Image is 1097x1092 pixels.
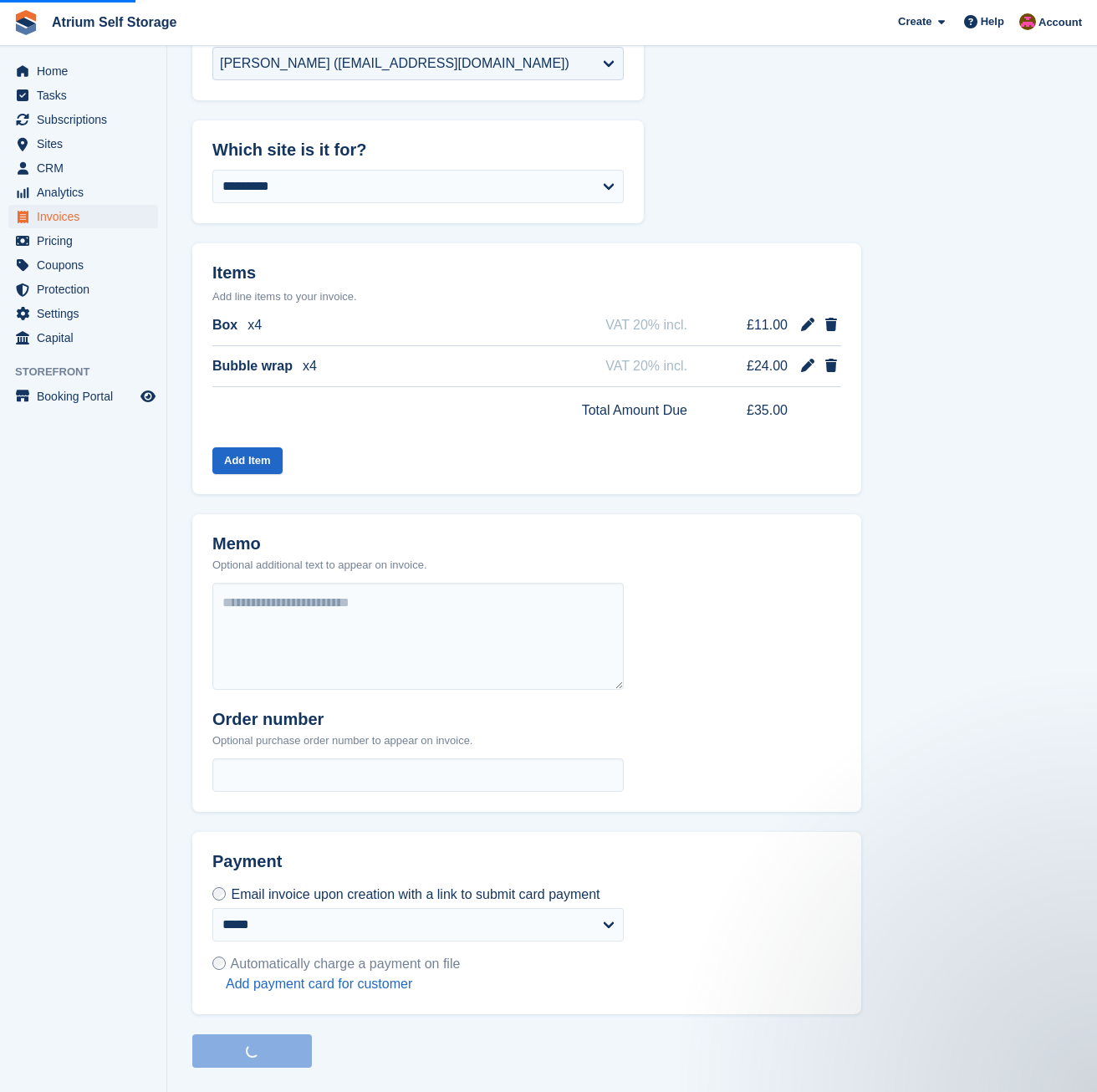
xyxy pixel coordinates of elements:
span: Total Amount Due [582,401,687,421]
span: Invoices [37,205,137,228]
h2: Memo [212,534,427,554]
span: Sites [37,132,137,156]
a: menu [8,326,158,350]
span: Booking Portal [37,385,137,408]
span: Bubble wrap [212,356,293,376]
span: Account [1038,14,1082,31]
span: £35.00 [724,401,788,421]
input: Automatically charge a payment on file Add payment card for customer [212,957,226,970]
span: Subscriptions [37,108,137,131]
a: Atrium Self Storage [45,8,183,36]
a: menu [8,205,158,228]
span: Box [212,315,237,335]
a: menu [8,84,158,107]
h2: Which site is it for? [212,140,624,160]
span: Settings [37,302,137,325]
span: CRM [37,156,137,180]
span: Create [898,13,931,30]
span: Home [37,59,137,83]
h2: Payment [212,852,624,885]
span: £24.00 [724,356,788,376]
a: Add payment card for customer [226,976,460,992]
a: menu [8,278,158,301]
span: Help [981,13,1004,30]
span: Protection [37,278,137,301]
p: Optional purchase order number to appear on invoice. [212,732,472,749]
a: menu [8,253,158,277]
a: menu [8,108,158,131]
a: menu [8,59,158,83]
span: Analytics [37,181,137,204]
a: menu [8,302,158,325]
span: Tasks [37,84,137,107]
span: Pricing [37,229,137,253]
span: £11.00 [724,315,788,335]
p: Optional additional text to appear on invoice. [212,557,427,574]
a: Preview store [138,386,158,406]
a: menu [8,385,158,408]
a: menu [8,229,158,253]
span: Storefront [15,364,166,380]
div: [PERSON_NAME] ([EMAIL_ADDRESS][DOMAIN_NAME]) [220,54,569,74]
img: Mark Rhodes [1019,13,1036,30]
span: VAT 20% incl. [605,315,687,335]
a: menu [8,156,158,180]
span: x4 [303,356,317,376]
span: x4 [247,315,262,335]
span: Capital [37,326,137,350]
p: Add line items to your invoice. [212,288,841,305]
img: stora-icon-8386f47178a22dfd0bd8f6a31ec36ba5ce8667c1dd55bd0f319d3a0aa187defe.svg [13,10,38,35]
span: Coupons [37,253,137,277]
input: Email invoice upon creation with a link to submit card payment [212,887,226,901]
a: menu [8,181,158,204]
button: Add Item [212,447,283,475]
span: Email invoice upon creation with a link to submit card payment [231,887,600,901]
span: Automatically charge a payment on file [231,957,461,971]
h2: Items [212,263,841,286]
h2: Order number [212,710,472,729]
a: menu [8,132,158,156]
span: VAT 20% incl. [605,356,687,376]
